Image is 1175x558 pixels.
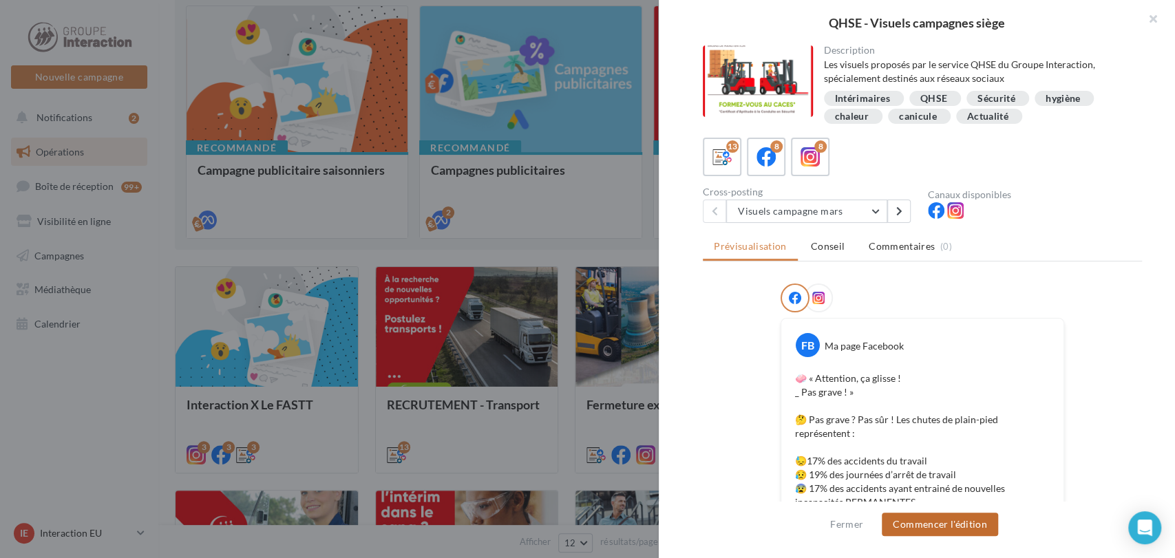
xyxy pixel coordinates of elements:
[796,333,820,357] div: FB
[825,339,904,353] div: Ma page Facebook
[869,239,935,253] span: Commentaires
[977,94,1015,104] div: Sécurité
[703,187,917,197] div: Cross-posting
[770,140,783,153] div: 8
[899,111,937,122] div: canicule
[835,94,890,104] div: Intérimaires
[967,111,1008,122] div: Actualité
[824,45,1132,55] div: Description
[726,200,887,223] button: Visuels campagne mars
[1046,94,1080,104] div: hygiène
[824,58,1132,85] div: Les visuels proposés par le service QHSE du Groupe Interaction, spécialement destinés aux réseaux...
[835,111,869,122] div: chaleur
[920,94,947,104] div: QHSE
[726,140,739,153] div: 13
[811,240,845,252] span: Conseil
[940,241,952,252] span: (0)
[814,140,827,153] div: 8
[1128,511,1161,544] div: Open Intercom Messenger
[928,190,1142,200] div: Canaux disponibles
[882,513,998,536] button: Commencer l'édition
[825,516,869,533] button: Fermer
[681,17,1153,29] div: QHSE - Visuels campagnes siège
